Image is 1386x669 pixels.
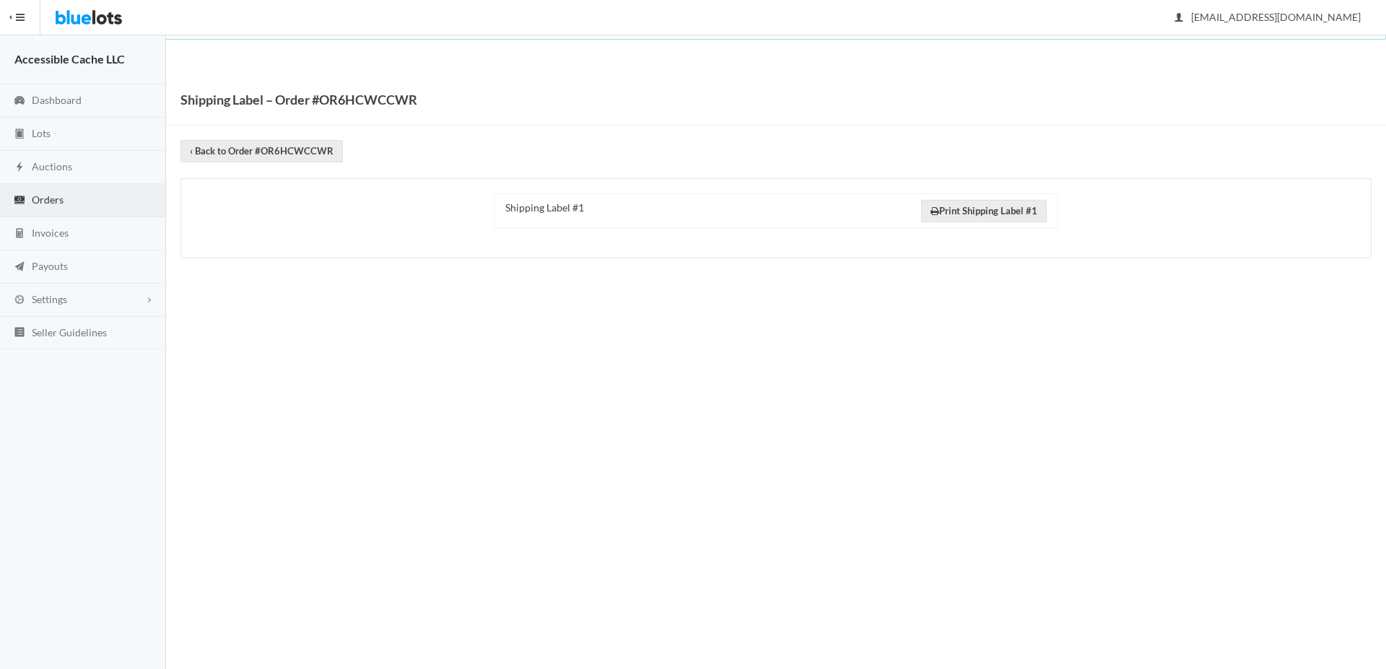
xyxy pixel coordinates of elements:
span: Lots [32,127,51,139]
ion-icon: flash [12,161,27,175]
span: Invoices [32,227,69,239]
span: Auctions [32,160,72,172]
h1: Shipping Label – Order #OR6HCWCCWR [180,89,417,110]
ion-icon: calculator [12,227,27,241]
a: ‹ Back to Order #OR6HCWCCWR [180,140,343,162]
span: Seller Guidelines [32,326,107,338]
ion-icon: cash [12,194,27,208]
span: Payouts [32,260,68,272]
strong: Accessible Cache LLC [14,52,125,66]
ion-icon: person [1172,12,1186,25]
ion-icon: paper plane [12,261,27,274]
a: Print Shipping Label #1 [921,200,1047,222]
span: Shipping Label #1 [505,201,584,214]
span: [EMAIL_ADDRESS][DOMAIN_NAME] [1175,11,1361,23]
ion-icon: speedometer [12,95,27,108]
ion-icon: clipboard [12,128,27,141]
span: Settings [32,293,67,305]
span: Orders [32,193,64,206]
ion-icon: cog [12,294,27,307]
ion-icon: list box [12,326,27,340]
span: Dashboard [32,94,82,106]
